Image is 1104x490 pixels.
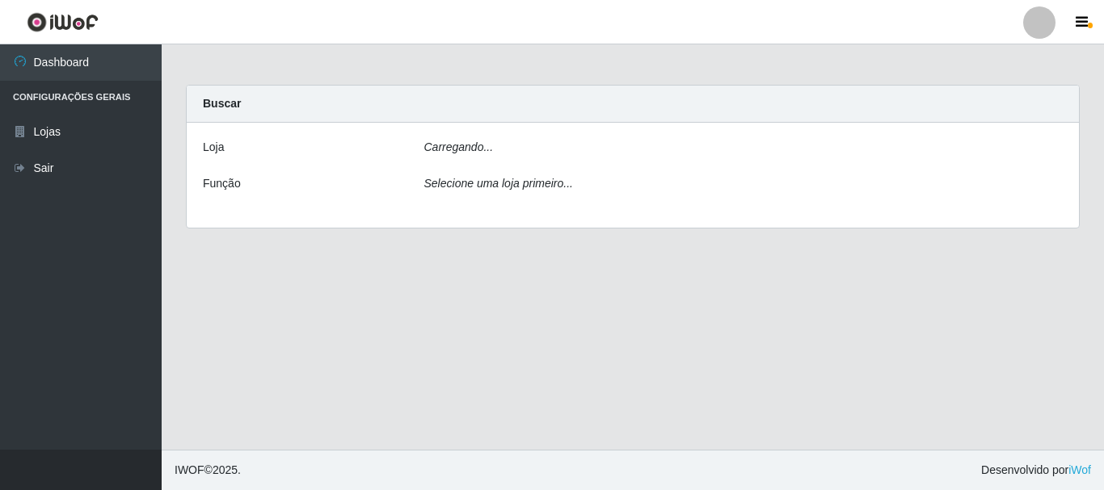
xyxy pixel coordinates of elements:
[981,462,1091,479] span: Desenvolvido por
[424,177,573,190] i: Selecione uma loja primeiro...
[175,463,204,476] span: IWOF
[203,175,241,192] label: Função
[1068,463,1091,476] a: iWof
[424,140,494,153] i: Carregando...
[27,12,99,32] img: CoreUI Logo
[203,97,241,110] strong: Buscar
[203,139,224,156] label: Loja
[175,462,241,479] span: © 2025 .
